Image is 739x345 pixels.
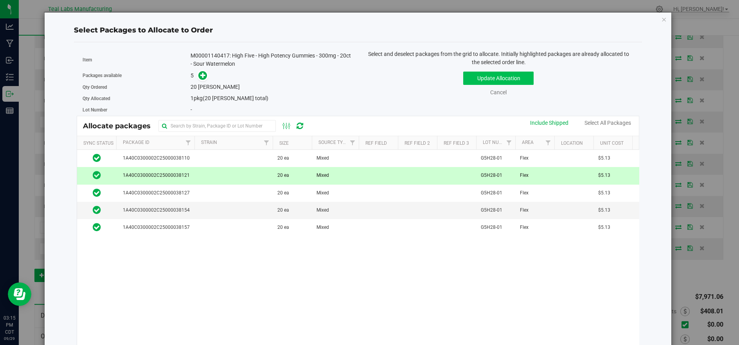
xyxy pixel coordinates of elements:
[277,172,289,179] span: 20 ea
[277,189,289,197] span: 20 ea
[520,155,529,162] span: Flex
[74,25,642,36] div: Select Packages to Allocate to Order
[120,224,190,231] span: 1A40C0300002C25000038157
[203,95,268,101] span: (20 [PERSON_NAME] total)
[541,136,554,149] a: Filter
[316,207,329,214] span: Mixed
[279,140,289,146] a: Size
[405,140,430,146] a: Ref Field 2
[191,106,192,113] span: -
[182,136,194,149] a: Filter
[277,207,289,214] span: 20 ea
[598,155,610,162] span: $5.13
[83,95,190,102] label: Qty Allocated
[520,224,529,231] span: Flex
[481,224,502,231] span: G5H28-01
[277,155,289,162] span: 20 ea
[502,136,515,149] a: Filter
[191,52,352,68] div: M00001140417: High Five - High Potency Gummies - 300mg - 20ct - Sour Watermelon
[530,119,568,127] div: Include Shipped
[83,122,158,130] span: Allocate packages
[158,120,276,132] input: Search by Strain, Package ID or Lot Number
[522,140,534,145] a: Area
[520,207,529,214] span: Flex
[191,95,194,101] span: 1
[83,72,190,79] label: Packages available
[83,140,113,146] a: Sync Status
[598,224,610,231] span: $5.13
[83,106,190,113] label: Lot Number
[316,224,329,231] span: Mixed
[316,155,329,162] span: Mixed
[93,187,101,198] span: In Sync
[191,72,194,79] span: 5
[365,140,387,146] a: Ref Field
[316,172,329,179] span: Mixed
[277,224,289,231] span: 20 ea
[481,172,502,179] span: G5H28-01
[600,140,624,146] a: Unit Cost
[93,222,101,233] span: In Sync
[120,172,190,179] span: 1A40C0300002C25000038121
[120,207,190,214] span: 1A40C0300002C25000038154
[368,51,629,65] span: Select and deselect packages from the grid to allocate. Initially highlighted packages are alread...
[490,89,507,95] a: Cancel
[481,207,502,214] span: G5H28-01
[346,136,359,149] a: Filter
[83,84,190,91] label: Qty Ordered
[260,136,273,149] a: Filter
[483,140,511,145] a: Lot Number
[318,140,349,145] a: Source Type
[520,189,529,197] span: Flex
[191,95,268,101] span: pkg
[444,140,469,146] a: Ref Field 3
[123,140,149,145] a: Package Id
[83,56,190,63] label: Item
[598,172,610,179] span: $5.13
[8,282,31,306] iframe: Resource center
[481,189,502,197] span: G5H28-01
[93,170,101,181] span: In Sync
[481,155,502,162] span: G5H28-01
[198,84,240,90] span: [PERSON_NAME]
[93,153,101,164] span: In Sync
[598,189,610,197] span: $5.13
[598,207,610,214] span: $5.13
[316,189,329,197] span: Mixed
[584,120,631,126] a: Select All Packages
[463,72,534,85] button: Update Allocation
[561,140,583,146] a: Location
[120,189,190,197] span: 1A40C0300002C25000038127
[520,172,529,179] span: Flex
[201,140,217,145] a: Strain
[191,84,197,90] span: 20
[120,155,190,162] span: 1A40C0300002C25000038110
[93,205,101,216] span: In Sync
